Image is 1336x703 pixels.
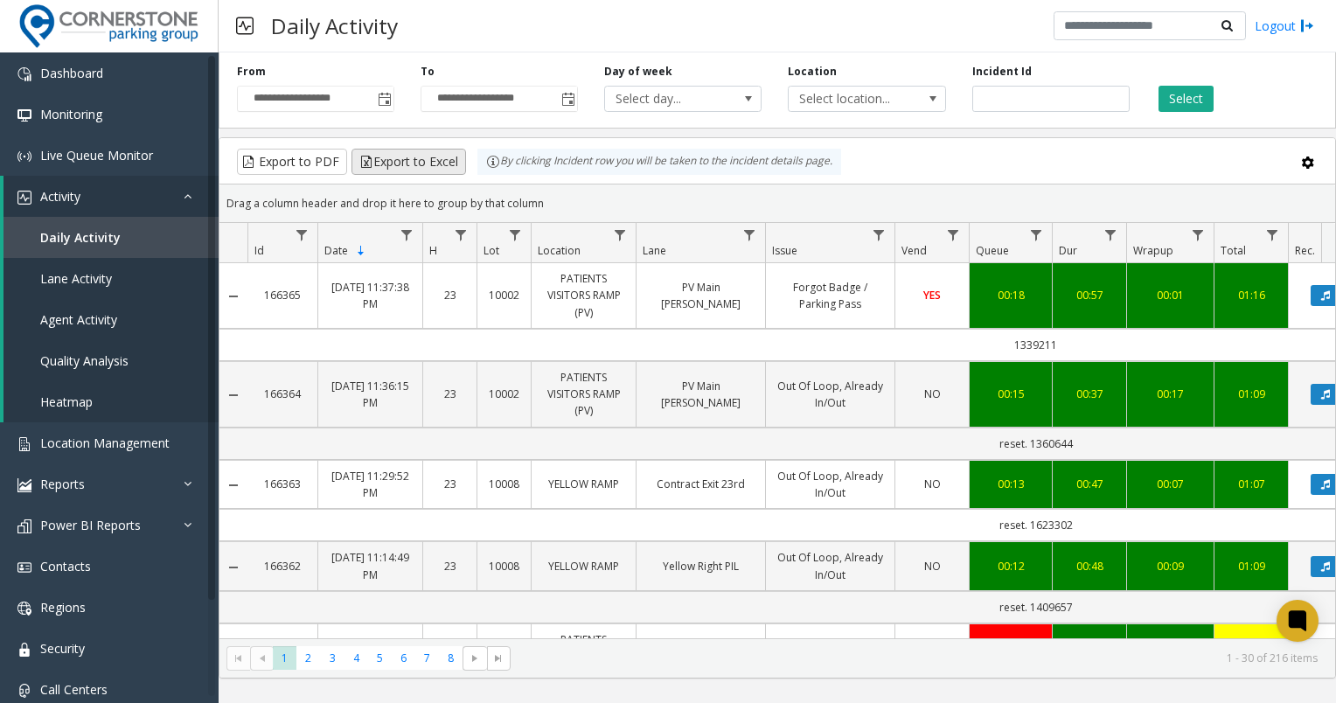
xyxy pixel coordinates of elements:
span: Agent Activity [40,311,117,328]
span: Contacts [40,558,91,574]
span: Security [40,640,85,657]
a: Collapse Details [219,388,247,402]
a: 10008 [488,476,520,492]
span: Select day... [605,87,730,111]
a: YES [906,287,958,303]
span: Location Management [40,435,170,451]
a: Out Of Loop, Already In/Out [776,378,884,411]
img: 'icon' [17,108,31,122]
span: Page 8 [439,646,463,670]
a: Forgot Badge / Parking Pass [776,279,884,312]
a: PV Main [PERSON_NAME] [647,279,755,312]
button: Select [1159,86,1214,112]
a: 01:16 [1225,287,1277,303]
span: Total [1221,243,1246,258]
span: Toggle popup [558,87,577,111]
a: Date Filter Menu [395,223,419,247]
a: Out Of Loop, Already In/Out [776,468,884,501]
a: 10008 [488,558,520,574]
div: 00:12 [980,558,1041,574]
a: Lot Filter Menu [504,223,527,247]
a: 01:09 [1225,558,1277,574]
span: Lot [484,243,499,258]
span: Heatmap [40,393,93,410]
span: Dashboard [40,65,103,81]
a: NO [906,386,958,402]
a: 00:18 [980,287,1041,303]
span: Activity [40,188,80,205]
span: Rec. [1295,243,1315,258]
a: 01:07 [1225,476,1277,492]
span: Call Centers [40,681,108,698]
span: Quality Analysis [40,352,129,369]
div: Data table [219,223,1335,638]
div: 00:47 [1063,476,1116,492]
span: Go to the next page [468,651,482,665]
a: Total Filter Menu [1261,223,1284,247]
a: Issue Filter Menu [867,223,891,247]
a: 166363 [258,476,307,492]
span: NO [924,559,941,574]
span: Toggle popup [374,87,393,111]
a: Collapse Details [219,560,247,574]
button: Export to PDF [237,149,347,175]
a: PATIENTS VISITORS RAMP (PV) [542,631,625,682]
div: 00:09 [1138,558,1203,574]
a: [DATE] 11:37:38 PM [329,279,412,312]
div: 00:37 [1063,386,1116,402]
div: Drag a column header and drop it here to group by that column [219,188,1335,219]
a: 00:07 [1138,476,1203,492]
a: Out Of Loop, Already In/Out [776,549,884,582]
label: Location [788,64,837,80]
span: Page 4 [344,646,368,670]
span: Regions [40,599,86,616]
span: Vend [901,243,927,258]
span: NO [924,386,941,401]
span: Location [538,243,581,258]
a: 00:13 [980,476,1041,492]
span: Go to the next page [463,646,486,671]
a: Yellow Right PIL [647,558,755,574]
span: NO [924,477,941,491]
span: YES [923,288,941,303]
img: 'icon' [17,478,31,492]
a: Collapse Details [219,478,247,492]
span: Dur [1059,243,1077,258]
a: H Filter Menu [449,223,473,247]
img: 'icon' [17,519,31,533]
label: To [421,64,435,80]
a: Contract Exit 23rd [647,476,755,492]
a: 00:15 [980,386,1041,402]
a: 23 [434,476,466,492]
a: 23 [434,287,466,303]
span: Page 7 [415,646,439,670]
a: 166365 [258,287,307,303]
a: NO [906,476,958,492]
a: Agent Activity [3,299,219,340]
span: Live Queue Monitor [40,147,153,164]
span: Daily Activity [40,229,121,246]
img: 'icon' [17,191,31,205]
span: Id [254,243,264,258]
span: H [429,243,437,258]
div: By clicking Incident row you will be taken to the incident details page. [477,149,841,175]
a: Logout [1255,17,1314,35]
img: 'icon' [17,643,31,657]
span: Go to the last page [487,646,511,671]
span: Date [324,243,348,258]
label: Day of week [604,64,672,80]
a: 23 [434,558,466,574]
img: pageIcon [236,4,254,47]
img: 'icon' [17,684,31,698]
a: [DATE] 11:36:15 PM [329,378,412,411]
a: NO [906,558,958,574]
kendo-pager-info: 1 - 30 of 216 items [521,651,1318,665]
span: Page 6 [392,646,415,670]
a: Queue Filter Menu [1025,223,1048,247]
label: From [237,64,266,80]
